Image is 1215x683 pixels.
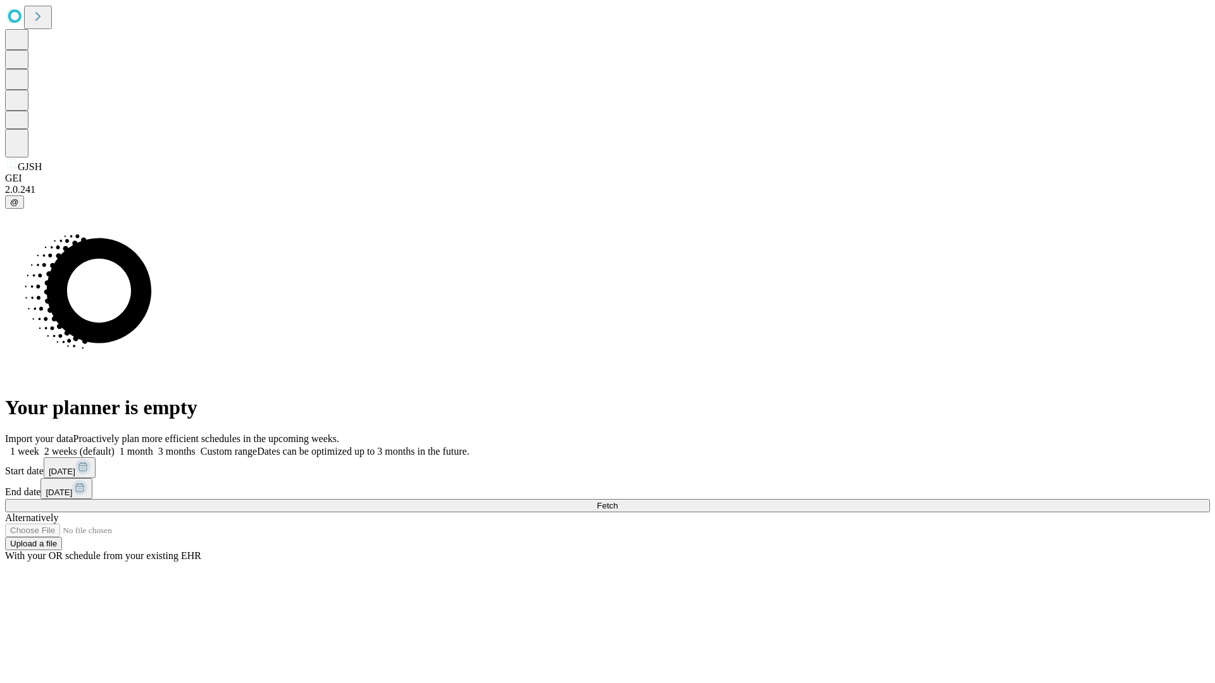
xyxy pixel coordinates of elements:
span: 3 months [158,446,196,457]
span: [DATE] [49,467,75,476]
span: GJSH [18,161,42,172]
span: Alternatively [5,512,58,523]
span: 1 week [10,446,39,457]
button: [DATE] [44,457,96,478]
div: Start date [5,457,1210,478]
div: 2.0.241 [5,184,1210,195]
button: Upload a file [5,537,62,550]
span: 1 month [120,446,153,457]
button: @ [5,195,24,209]
div: End date [5,478,1210,499]
button: [DATE] [40,478,92,499]
span: @ [10,197,19,207]
div: GEI [5,173,1210,184]
span: 2 weeks (default) [44,446,115,457]
span: [DATE] [46,488,72,497]
span: Import your data [5,433,73,444]
span: Custom range [201,446,257,457]
span: Fetch [597,501,618,510]
span: With your OR schedule from your existing EHR [5,550,201,561]
span: Proactively plan more efficient schedules in the upcoming weeks. [73,433,339,444]
button: Fetch [5,499,1210,512]
span: Dates can be optimized up to 3 months in the future. [257,446,469,457]
h1: Your planner is empty [5,396,1210,419]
